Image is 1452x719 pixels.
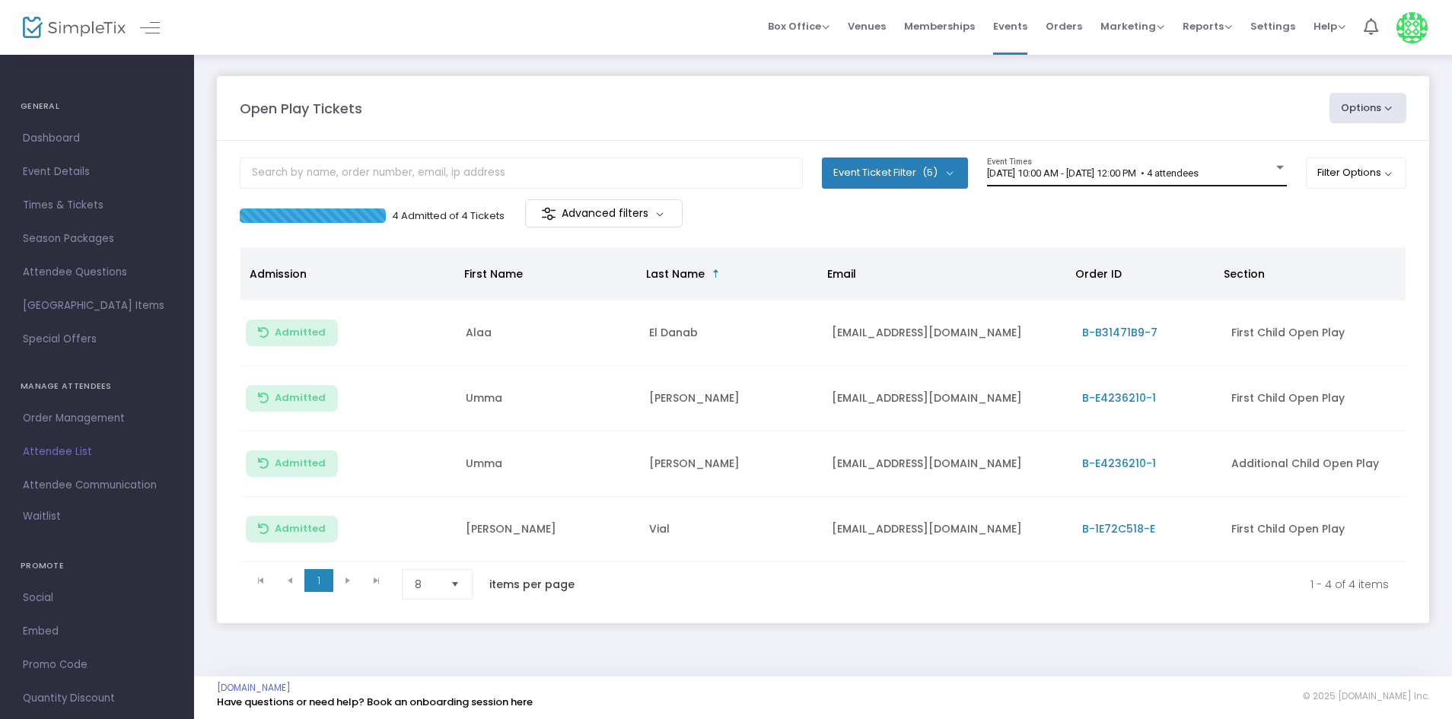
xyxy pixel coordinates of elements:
[1303,690,1429,702] span: © 2025 [DOMAIN_NAME] Inc.
[1082,521,1155,536] span: B-1E72C518-E
[1183,19,1232,33] span: Reports
[240,247,1406,562] div: Data table
[1082,390,1156,406] span: B-E4236210-1
[23,476,171,495] span: Attendee Communication
[646,266,705,282] span: Last Name
[1222,497,1406,562] td: First Child Open Play
[541,206,556,221] img: filter
[1082,325,1157,340] span: B-B31471B9-7
[23,442,171,462] span: Attendee List
[23,622,171,641] span: Embed
[304,569,333,592] span: Page 1
[23,689,171,708] span: Quantity Discount
[822,157,968,188] button: Event Ticket Filter(5)
[444,570,466,599] button: Select
[922,167,938,179] span: (5)
[415,577,438,592] span: 8
[23,509,61,524] span: Waitlist
[1222,366,1406,431] td: First Child Open Play
[823,431,1072,497] td: [EMAIL_ADDRESS][DOMAIN_NAME]
[457,431,640,497] td: Umma
[987,167,1199,179] span: [DATE] 10:00 AM - [DATE] 12:00 PM • 4 attendees
[1075,266,1122,282] span: Order ID
[246,450,338,477] button: Admitted
[21,91,174,122] h4: GENERAL
[1329,93,1407,123] button: Options
[823,366,1072,431] td: [EMAIL_ADDRESS][DOMAIN_NAME]
[240,157,803,189] input: Search by name, order number, email, ip address
[23,655,171,675] span: Promo Code
[392,208,505,224] p: 4 Admitted of 4 Tickets
[1313,19,1345,33] span: Help
[23,296,171,316] span: [GEOGRAPHIC_DATA] Items
[21,551,174,581] h4: PROMOTE
[640,301,823,366] td: El Danab
[525,199,683,227] m-button: Advanced filters
[1046,7,1082,46] span: Orders
[640,497,823,562] td: Vial
[457,301,640,366] td: Alaa
[23,409,171,428] span: Order Management
[489,577,575,592] label: items per page
[275,523,326,535] span: Admitted
[904,7,975,46] span: Memberships
[768,19,829,33] span: Box Office
[240,98,362,119] m-panel-title: Open Play Tickets
[848,7,886,46] span: Venues
[1100,19,1164,33] span: Marketing
[250,266,307,282] span: Admission
[607,569,1389,600] kendo-pager-info: 1 - 4 of 4 items
[217,695,533,709] a: Have questions or need help? Book an onboarding session here
[1222,301,1406,366] td: First Child Open Play
[464,266,523,282] span: First Name
[457,366,640,431] td: Umma
[23,262,171,282] span: Attendee Questions
[823,497,1072,562] td: [EMAIL_ADDRESS][DOMAIN_NAME]
[275,392,326,404] span: Admitted
[21,371,174,402] h4: MANAGE ATTENDEES
[23,196,171,215] span: Times & Tickets
[1222,431,1406,497] td: Additional Child Open Play
[823,301,1072,366] td: [EMAIL_ADDRESS][DOMAIN_NAME]
[246,320,338,346] button: Admitted
[640,366,823,431] td: [PERSON_NAME]
[1224,266,1265,282] span: Section
[640,431,823,497] td: [PERSON_NAME]
[710,268,722,280] span: Sortable
[275,326,326,339] span: Admitted
[993,7,1027,46] span: Events
[827,266,856,282] span: Email
[23,229,171,249] span: Season Packages
[23,129,171,148] span: Dashboard
[23,162,171,182] span: Event Details
[275,457,326,469] span: Admitted
[457,497,640,562] td: [PERSON_NAME]
[217,682,291,694] a: [DOMAIN_NAME]
[23,588,171,608] span: Social
[246,516,338,542] button: Admitted
[1250,7,1295,46] span: Settings
[1082,456,1156,471] span: B-E4236210-1
[23,329,171,349] span: Special Offers
[1306,157,1407,188] button: Filter Options
[246,385,338,412] button: Admitted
